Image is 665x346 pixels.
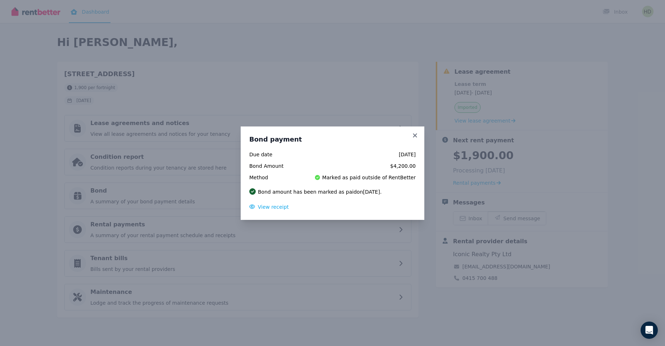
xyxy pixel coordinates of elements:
[641,322,658,339] div: Open Intercom Messenger
[249,174,299,181] span: Method
[303,162,416,170] span: $4,200.00
[249,151,299,158] span: Due date
[322,174,416,181] span: Marked as paid outside of RentBetter
[249,135,416,144] h3: Bond payment
[249,162,299,170] span: Bond Amount
[258,204,289,210] span: View receipt
[258,188,382,195] p: Bond amount has been marked as paid on [DATE] .
[303,151,416,158] span: [DATE]
[249,203,289,211] button: View receipt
